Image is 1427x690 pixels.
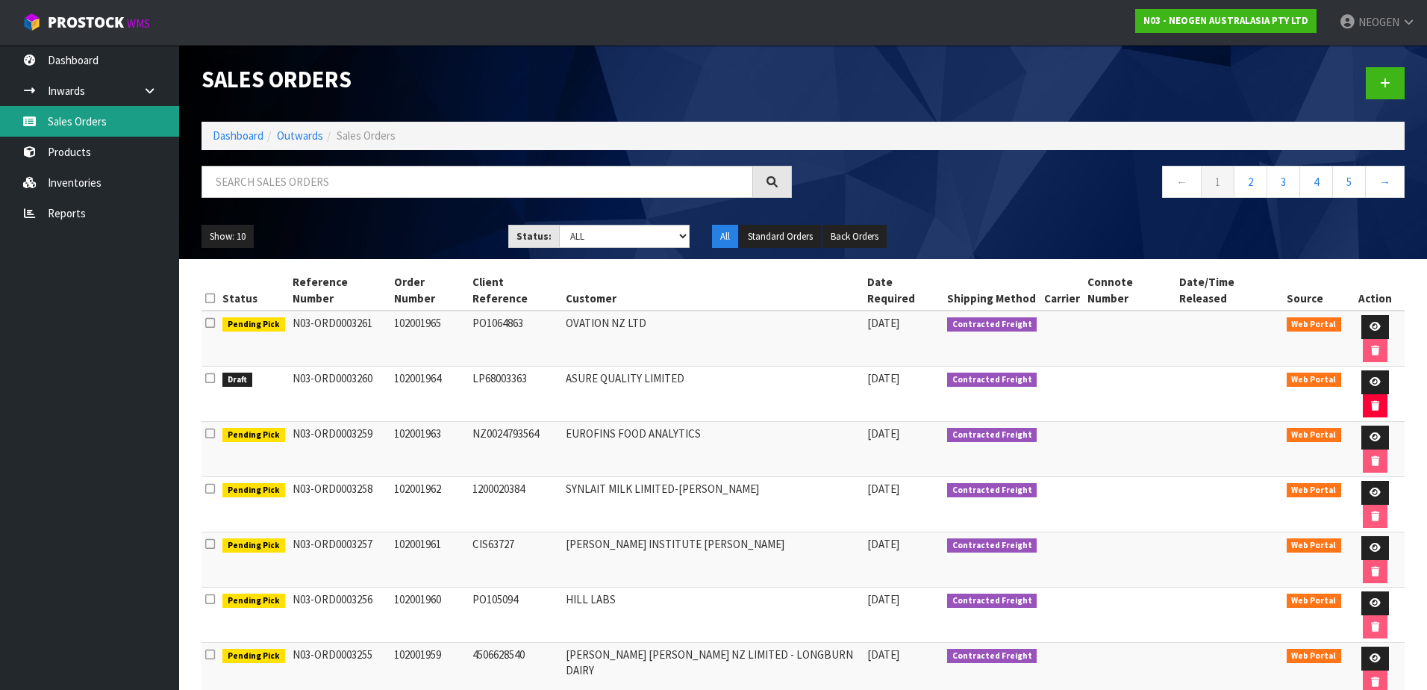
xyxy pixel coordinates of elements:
[562,367,864,422] td: ASURE QUALITY LIMITED
[469,422,563,477] td: NZ0024793564
[390,422,469,477] td: 102001963
[202,225,254,249] button: Show: 10
[219,270,289,311] th: Status
[390,311,469,367] td: 102001965
[562,477,864,532] td: SYNLAIT MILK LIMITED-[PERSON_NAME]
[1267,166,1300,198] a: 3
[390,367,469,422] td: 102001964
[1084,270,1175,311] th: Connote Number
[390,532,469,588] td: 102001961
[1299,166,1333,198] a: 4
[1345,270,1405,311] th: Action
[947,649,1037,664] span: Contracted Freight
[222,428,285,443] span: Pending Pick
[222,594,285,609] span: Pending Pick
[222,649,285,664] span: Pending Pick
[127,16,150,31] small: WMS
[469,270,563,311] th: Client Reference
[289,367,390,422] td: N03-ORD0003260
[947,594,1037,609] span: Contracted Freight
[740,225,821,249] button: Standard Orders
[469,367,563,422] td: LP68003363
[867,592,899,606] span: [DATE]
[1332,166,1366,198] a: 5
[277,128,323,143] a: Outwards
[1234,166,1267,198] a: 2
[516,230,552,243] strong: Status:
[947,538,1037,553] span: Contracted Freight
[202,166,753,198] input: Search sales orders
[1287,483,1342,498] span: Web Portal
[562,270,864,311] th: Customer
[867,316,899,330] span: [DATE]
[562,588,864,643] td: HILL LABS
[814,166,1405,202] nav: Page navigation
[48,13,124,32] span: ProStock
[867,482,899,496] span: [DATE]
[947,373,1037,388] span: Contracted Freight
[1287,317,1342,332] span: Web Portal
[562,532,864,588] td: [PERSON_NAME] INSTITUTE [PERSON_NAME]
[1287,538,1342,553] span: Web Portal
[867,537,899,551] span: [DATE]
[1287,594,1342,609] span: Web Portal
[289,477,390,532] td: N03-ORD0003258
[222,317,285,332] span: Pending Pick
[222,538,285,553] span: Pending Pick
[289,311,390,367] td: N03-ORD0003261
[1143,14,1308,27] strong: N03 - NEOGEN AUSTRALASIA PTY LTD
[469,311,563,367] td: PO1064863
[562,311,864,367] td: OVATION NZ LTD
[947,317,1037,332] span: Contracted Freight
[22,13,41,31] img: cube-alt.png
[202,67,792,93] h1: Sales Orders
[289,270,390,311] th: Reference Number
[390,270,469,311] th: Order Number
[1040,270,1084,311] th: Carrier
[864,270,943,311] th: Date Required
[1287,649,1342,664] span: Web Portal
[1287,373,1342,388] span: Web Portal
[213,128,263,143] a: Dashboard
[469,477,563,532] td: 1200020384
[822,225,887,249] button: Back Orders
[1287,428,1342,443] span: Web Portal
[712,225,738,249] button: All
[562,422,864,477] td: EUROFINS FOOD ANALYTICS
[289,532,390,588] td: N03-ORD0003257
[337,128,396,143] span: Sales Orders
[390,477,469,532] td: 102001962
[1162,166,1202,198] a: ←
[289,422,390,477] td: N03-ORD0003259
[390,588,469,643] td: 102001960
[943,270,1041,311] th: Shipping Method
[1175,270,1283,311] th: Date/Time Released
[469,532,563,588] td: CIS63727
[469,588,563,643] td: PO105094
[947,428,1037,443] span: Contracted Freight
[1283,270,1346,311] th: Source
[867,426,899,441] span: [DATE]
[1365,166,1405,198] a: →
[289,588,390,643] td: N03-ORD0003256
[867,371,899,385] span: [DATE]
[1201,166,1234,198] a: 1
[222,483,285,498] span: Pending Pick
[867,647,899,662] span: [DATE]
[222,373,252,388] span: Draft
[1358,15,1399,29] span: NEOGEN
[947,483,1037,498] span: Contracted Freight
